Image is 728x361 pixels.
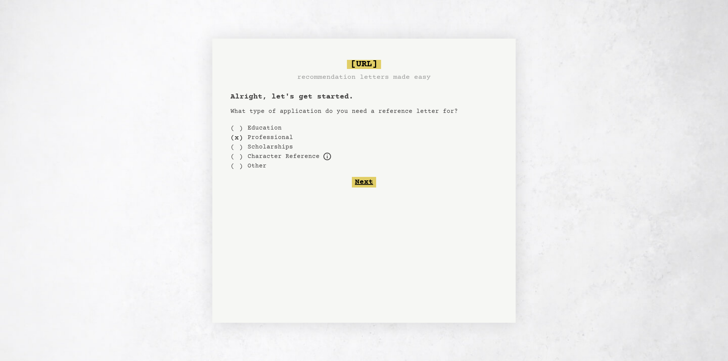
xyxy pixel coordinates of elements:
div: ( ) [231,161,243,171]
button: Next [352,177,376,188]
div: ( ) [231,142,243,152]
div: ( ) [231,152,243,161]
p: What type of application do you need a reference letter for? [231,107,497,116]
div: ( ) [231,123,243,133]
h1: Alright, let's get started. [231,92,497,102]
h3: recommendation letters made easy [297,72,431,83]
label: For example, loans, housing applications, parole, professional certification, etc. [248,152,320,161]
label: Education [248,123,282,133]
span: [URL] [347,60,381,69]
label: Scholarships [248,142,293,152]
label: Other [248,161,267,170]
label: Professional [248,133,293,142]
div: ( x ) [231,133,243,142]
